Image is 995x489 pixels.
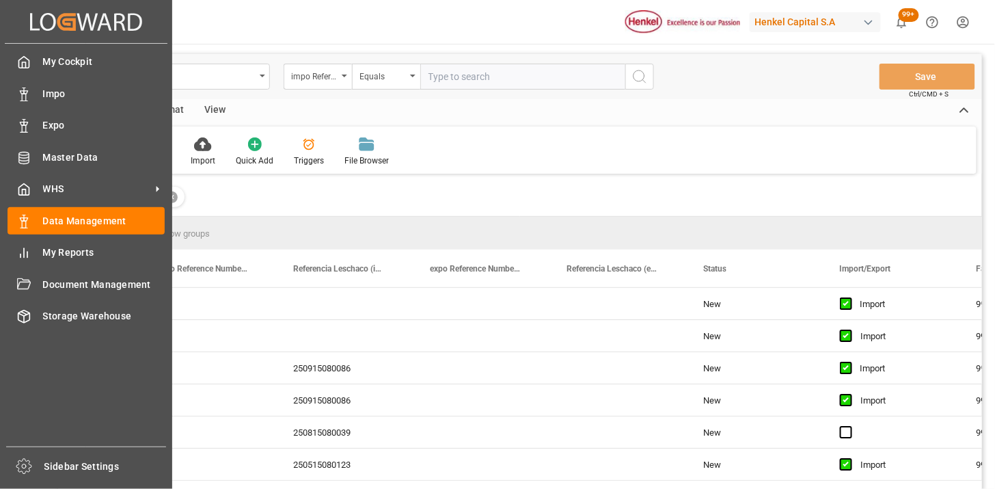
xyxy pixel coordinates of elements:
[687,320,823,352] div: New
[277,417,413,448] div: 250815080039
[43,278,165,292] span: Document Management
[43,182,151,196] span: WHS
[191,155,215,167] div: Import
[687,352,823,384] div: New
[687,449,823,480] div: New
[703,264,726,274] span: Status
[293,264,385,274] span: Referencia Leschaco (impo)
[352,64,420,90] button: open menu
[8,144,165,170] a: Master Data
[625,64,654,90] button: search button
[917,7,948,38] button: Help Center
[8,239,165,266] a: My Reports
[860,321,944,352] div: Import
[359,67,406,83] div: Equals
[277,384,413,416] div: 250915080086
[860,385,944,417] div: Import
[687,417,823,448] div: New
[277,352,413,384] div: 250915080086
[687,384,823,416] div: New
[8,80,165,107] a: Impo
[344,155,389,167] div: File Browser
[750,12,881,32] div: Henkel Capital S.A
[899,8,919,22] span: 99+
[43,246,165,260] span: My Reports
[294,155,324,167] div: Triggers
[687,288,823,319] div: New
[886,7,917,38] button: show 100 new notifications
[880,64,975,90] button: Save
[8,303,165,330] a: Storage Warehouse
[43,309,165,323] span: Storage Warehouse
[44,460,167,474] span: Sidebar Settings
[8,112,165,139] a: Expo
[236,155,273,167] div: Quick Add
[43,87,165,101] span: Impo
[43,55,165,69] span: My Cockpit
[567,264,658,274] span: Referencia Leschaco (export)
[420,64,625,90] input: Type to search
[156,264,248,274] span: impo Reference Number WF
[8,207,165,234] a: Data Management
[194,99,236,122] div: View
[291,67,338,83] div: impo Reference Number WF
[625,10,740,34] img: Henkel%20logo.jpg_1689854090.jpg
[43,118,165,133] span: Expo
[840,264,891,274] span: Import/Export
[8,271,165,298] a: Document Management
[284,64,352,90] button: open menu
[750,9,886,35] button: Henkel Capital S.A
[430,264,521,274] span: expo Reference Number WF
[277,449,413,480] div: 250515080123
[910,89,949,99] span: Ctrl/CMD + S
[8,49,165,75] a: My Cockpit
[860,449,944,481] div: Import
[860,289,944,320] div: Import
[43,214,165,228] span: Data Management
[43,150,165,165] span: Master Data
[860,353,944,384] div: Import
